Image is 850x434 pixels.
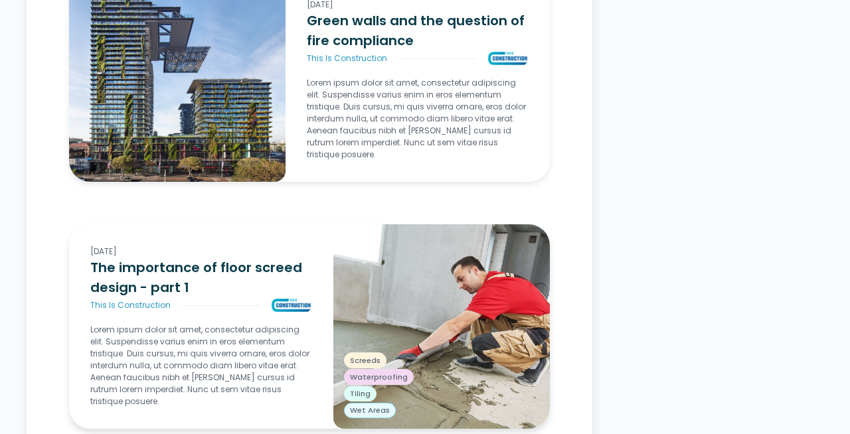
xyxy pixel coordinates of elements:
div: Screeds [344,352,386,368]
p: Lorem ipsum dolor sit amet, consectetur adipiscing elit. Suspendisse varius enim in eros elementu... [307,77,529,161]
img: The importance of floor screed design - part 1 [333,224,550,429]
div: Tiling [344,386,377,402]
div: This Is Construction [90,299,171,311]
img: The importance of floor screed design - part 1 [270,297,312,313]
img: Green walls and the question of fire compliance [487,50,529,66]
div: Wet Areas [344,403,396,419]
h3: The importance of floor screed design - part 1 [90,257,312,297]
div: This Is Construction [307,52,387,64]
div: Waterproofing [344,369,414,385]
h3: Green walls and the question of fire compliance [307,11,529,50]
div: [DATE] [90,246,312,257]
a: [DATE]The importance of floor screed design - part 1This Is ConstructionThe importance of floor s... [69,224,333,429]
p: Lorem ipsum dolor sit amet, consectetur adipiscing elit. Suspendisse varius enim in eros elementu... [90,324,312,407]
